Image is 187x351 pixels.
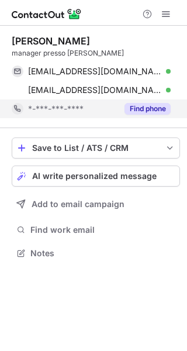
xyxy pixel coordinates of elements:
[32,199,124,209] span: Add to email campaign
[12,194,180,215] button: Add to email campaign
[12,35,90,47] div: [PERSON_NAME]
[32,171,157,181] span: AI write personalized message
[12,166,180,187] button: AI write personalized message
[12,48,180,58] div: manager presso [PERSON_NAME]
[32,143,160,153] div: Save to List / ATS / CRM
[12,245,180,261] button: Notes
[30,248,175,259] span: Notes
[28,85,162,95] span: [EMAIL_ADDRESS][DOMAIN_NAME]
[28,66,162,77] span: [EMAIL_ADDRESS][DOMAIN_NAME]
[12,222,180,238] button: Find work email
[12,7,82,21] img: ContactOut v5.3.10
[30,225,175,235] span: Find work email
[124,103,171,115] button: Reveal Button
[12,137,180,159] button: save-profile-one-click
